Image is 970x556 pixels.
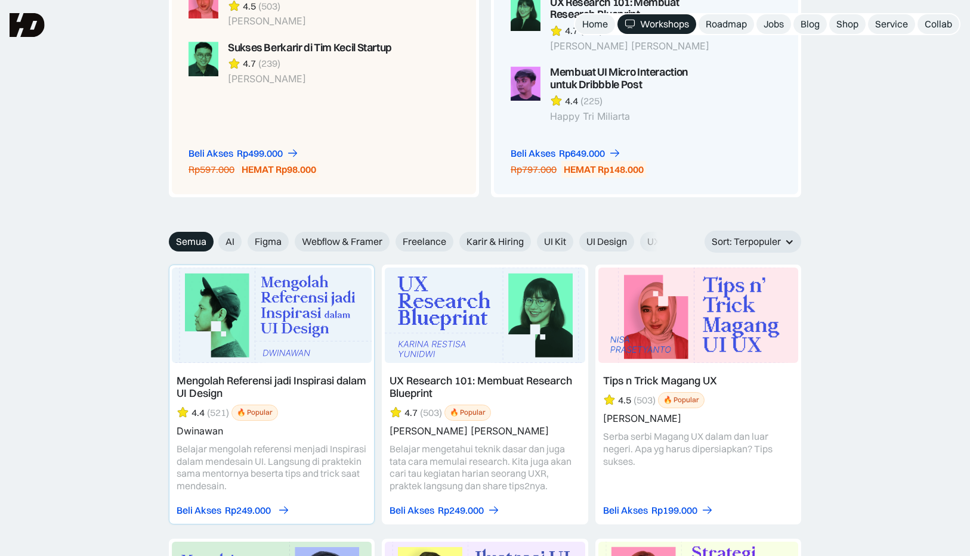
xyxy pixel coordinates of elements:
div: 4.7 [243,57,256,70]
div: Beli Akses [189,147,233,160]
div: Beli Akses [390,504,434,517]
div: 4.4 [565,95,578,107]
div: [PERSON_NAME] [PERSON_NAME] [550,41,716,52]
div: Rp797.000 [511,163,557,176]
div: Sort: Terpopuler [705,231,801,253]
div: Sukses Berkarir di Tim Kecil Startup [228,42,392,54]
div: (239) [258,57,280,70]
div: 4.7 [565,24,578,37]
a: Beli AksesRp199.000 [603,504,713,517]
div: Rp249.000 [438,504,484,517]
a: Beli AksesRp499.000 [189,147,299,160]
span: Figma [255,235,282,248]
span: Semua [176,235,206,248]
div: Service [875,18,908,30]
a: Workshops [617,14,696,34]
span: UX Design [647,235,691,248]
a: Service [868,14,915,34]
span: Karir & Hiring [467,235,524,248]
div: Roadmap [706,18,747,30]
a: Roadmap [699,14,754,34]
div: Workshops [640,18,689,30]
a: Beli AksesRp249.000 [177,504,287,517]
span: Webflow & Framer [302,235,382,248]
div: HEMAT Rp98.000 [242,163,316,176]
div: Rp249.000 [225,504,271,517]
div: Sort: Terpopuler [712,235,781,248]
a: Sukses Berkarir di Tim Kecil Startup4.7(239)[PERSON_NAME] [189,42,394,85]
a: Beli AksesRp649.000 [511,147,621,160]
div: [PERSON_NAME] [228,15,338,27]
div: Rp649.000 [559,147,605,160]
div: Beli Akses [603,504,648,517]
a: Membuat UI Micro Interaction untuk Dribbble Post4.4(225)Happy Tri Miliarta [511,66,716,122]
div: Home [582,18,608,30]
div: Jobs [764,18,784,30]
span: UI Design [586,235,627,248]
a: Jobs [756,14,791,34]
div: Rp499.000 [237,147,283,160]
form: Email Form [169,232,664,251]
div: HEMAT Rp148.000 [564,163,644,176]
a: Shop [829,14,866,34]
a: Home [575,14,615,34]
div: Rp597.000 [189,163,234,176]
div: Rp199.000 [651,504,697,517]
div: Membuat UI Micro Interaction untuk Dribbble Post [550,66,716,91]
span: UI Kit [544,235,566,248]
a: Beli AksesRp249.000 [390,504,500,517]
div: Blog [801,18,820,30]
div: Collab [925,18,952,30]
div: Shop [836,18,858,30]
div: Happy Tri Miliarta [550,111,716,122]
div: Beli Akses [177,504,221,517]
div: [PERSON_NAME] [228,73,392,85]
div: Beli Akses [511,147,555,160]
span: AI [225,235,234,248]
div: (225) [580,95,603,107]
a: Blog [793,14,827,34]
a: Collab [918,14,959,34]
span: Freelance [403,235,446,248]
